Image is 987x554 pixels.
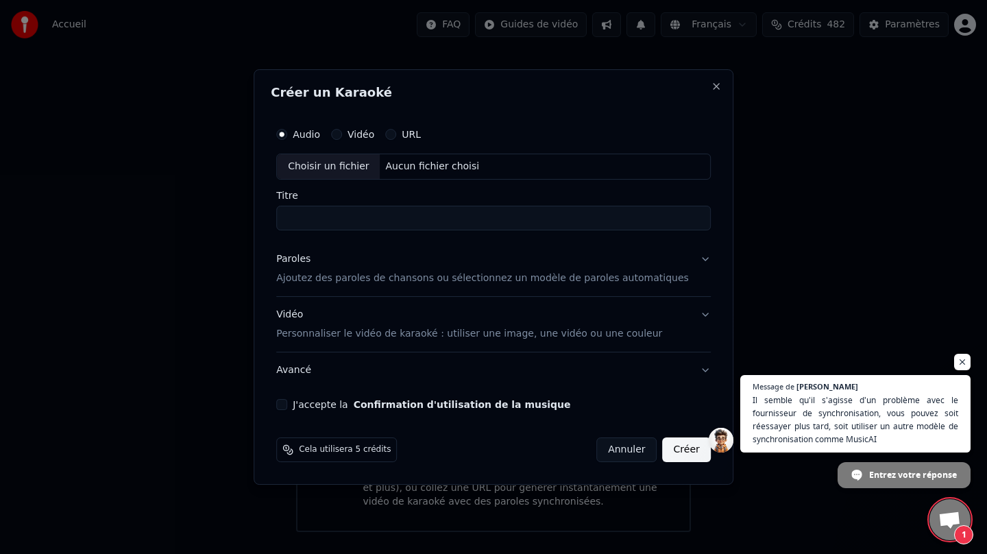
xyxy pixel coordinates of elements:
div: Choisir un fichier [277,154,380,179]
p: Ajoutez des paroles de chansons ou sélectionnez un modèle de paroles automatiques [276,272,689,285]
button: J'accepte la [354,400,571,409]
label: Audio [293,130,320,139]
label: URL [402,130,421,139]
p: Personnaliser le vidéo de karaoké : utiliser une image, une vidéo ou une couleur [276,327,662,341]
button: Annuler [596,437,657,462]
h2: Créer un Karaoké [271,86,716,99]
button: Avancé [276,352,711,388]
div: Aucun fichier choisi [380,160,485,173]
label: J'accepte la [293,400,570,409]
span: Cela utilisera 5 crédits [299,444,391,455]
label: Titre [276,191,711,200]
label: Vidéo [348,130,374,139]
button: ParolesAjoutez des paroles de chansons ou sélectionnez un modèle de paroles automatiques [276,241,711,296]
button: VidéoPersonnaliser le vidéo de karaoké : utiliser une image, une vidéo ou une couleur [276,297,711,352]
button: Créer [663,437,711,462]
div: Vidéo [276,308,662,341]
div: Paroles [276,252,310,266]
